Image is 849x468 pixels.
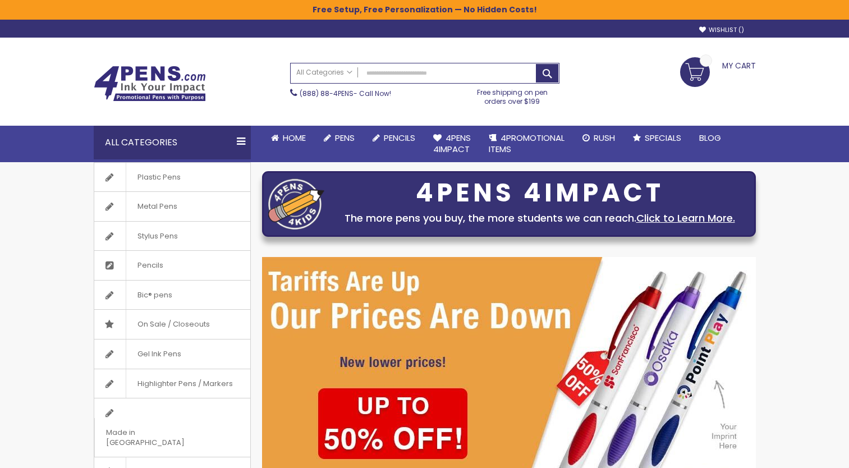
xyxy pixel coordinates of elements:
[330,210,750,226] div: The more pens you buy, the more students we can reach.
[94,418,222,457] span: Made in [GEOGRAPHIC_DATA]
[690,126,730,150] a: Blog
[126,310,221,339] span: On Sale / Closeouts
[300,89,391,98] span: - Call Now!
[94,163,250,192] a: Plastic Pens
[335,132,355,144] span: Pens
[480,126,573,162] a: 4PROMOTIONALITEMS
[364,126,424,150] a: Pencils
[262,126,315,150] a: Home
[94,66,206,102] img: 4Pens Custom Pens and Promotional Products
[94,222,250,251] a: Stylus Pens
[94,339,250,369] a: Gel Ink Pens
[126,192,189,221] span: Metal Pens
[330,181,750,205] div: 4PENS 4IMPACT
[291,63,358,82] a: All Categories
[315,126,364,150] a: Pens
[433,132,471,155] span: 4Pens 4impact
[94,398,250,457] a: Made in [GEOGRAPHIC_DATA]
[699,26,744,34] a: Wishlist
[126,369,244,398] span: Highlighter Pens / Markers
[296,68,352,77] span: All Categories
[94,192,250,221] a: Metal Pens
[300,89,354,98] a: (888) 88-4PENS
[465,84,559,106] div: Free shipping on pen orders over $199
[384,132,415,144] span: Pencils
[424,126,480,162] a: 4Pens4impact
[645,132,681,144] span: Specials
[94,281,250,310] a: Bic® pens
[594,132,615,144] span: Rush
[573,126,624,150] a: Rush
[126,163,192,192] span: Plastic Pens
[126,251,175,280] span: Pencils
[94,126,251,159] div: All Categories
[94,310,250,339] a: On Sale / Closeouts
[624,126,690,150] a: Specials
[268,178,324,230] img: four_pen_logo.png
[94,369,250,398] a: Highlighter Pens / Markers
[126,339,192,369] span: Gel Ink Pens
[283,132,306,144] span: Home
[489,132,565,155] span: 4PROMOTIONAL ITEMS
[636,211,735,225] a: Click to Learn More.
[126,281,183,310] span: Bic® pens
[94,251,250,280] a: Pencils
[699,132,721,144] span: Blog
[126,222,189,251] span: Stylus Pens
